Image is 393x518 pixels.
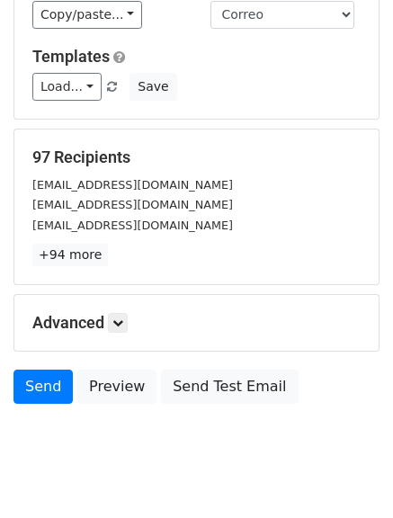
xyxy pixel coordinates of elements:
[13,370,73,404] a: Send
[303,432,393,518] div: Widget de chat
[32,1,142,29] a: Copy/paste...
[32,313,361,333] h5: Advanced
[32,147,361,167] h5: 97 Recipients
[32,73,102,101] a: Load...
[303,432,393,518] iframe: Chat Widget
[32,47,110,66] a: Templates
[32,198,233,211] small: [EMAIL_ADDRESS][DOMAIN_NAME]
[161,370,298,404] a: Send Test Email
[77,370,156,404] a: Preview
[32,178,233,192] small: [EMAIL_ADDRESS][DOMAIN_NAME]
[130,73,176,101] button: Save
[32,219,233,232] small: [EMAIL_ADDRESS][DOMAIN_NAME]
[32,244,108,266] a: +94 more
